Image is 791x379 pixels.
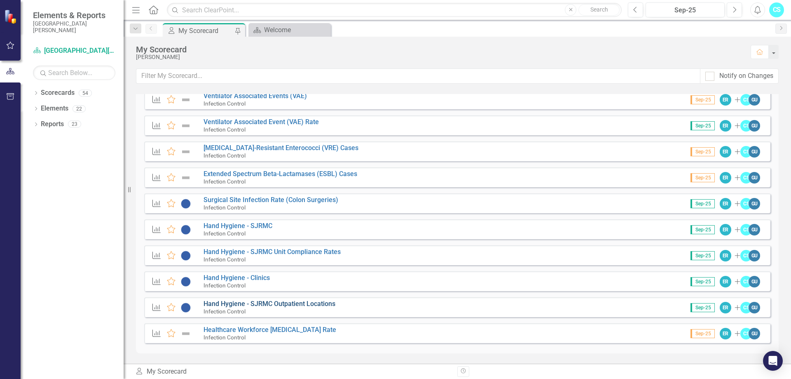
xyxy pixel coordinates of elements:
[749,250,760,261] div: GU
[4,9,19,24] img: ClearPoint Strategy
[79,89,92,97] div: 54
[136,45,742,54] div: My Scorecard
[41,120,64,129] a: Reports
[250,25,329,35] a: Welcome
[763,351,783,371] div: Open Intercom Messenger
[33,10,115,20] span: Elements & Reports
[167,3,622,17] input: Search ClearPoint...
[204,326,336,334] a: Healthcare Workforce [MEDICAL_DATA] Rate
[720,328,731,339] div: ER
[740,250,752,261] div: CS
[690,95,715,104] span: Sep-25
[749,276,760,287] div: GU
[720,276,731,287] div: ER
[33,46,115,56] a: [GEOGRAPHIC_DATA][PERSON_NAME]
[740,120,752,132] div: CS
[648,5,722,15] div: Sep-25
[204,204,246,211] small: Infection Control
[180,173,191,183] img: Not Defined
[180,225,191,235] img: No Information
[180,95,191,105] img: Not Defined
[33,66,115,80] input: Search Below...
[204,334,246,341] small: Infection Control
[204,248,341,256] a: Hand Hygiene - SJRMC Unit Compliance Rates
[749,172,760,184] div: GU
[33,20,115,34] small: [GEOGRAPHIC_DATA][PERSON_NAME]
[719,71,773,81] div: Notify on Changes
[690,251,715,260] span: Sep-25
[204,282,246,289] small: Infection Control
[749,120,760,132] div: GU
[204,118,319,126] a: Ventilator Associated Event (VAE) Rate
[68,121,81,128] div: 23
[749,302,760,313] div: GU
[180,147,191,157] img: Not Defined
[690,121,715,130] span: Sep-25
[720,198,731,210] div: ER
[178,26,233,36] div: My Scorecard
[740,328,752,339] div: CS
[204,92,307,100] a: Ventilator Associated Events (VAE)
[690,303,715,312] span: Sep-25
[180,251,191,261] img: No Information
[204,308,246,315] small: Infection Control
[769,2,784,17] button: CS
[740,276,752,287] div: CS
[578,4,620,16] button: Search
[41,104,68,113] a: Elements
[204,100,246,107] small: Infection Control
[749,146,760,158] div: GU
[590,6,608,13] span: Search
[720,146,731,158] div: ER
[204,230,246,237] small: Infection Control
[204,144,358,152] a: [MEDICAL_DATA]-Resistant Enterococci (VRE) Cases
[720,94,731,106] div: ER
[264,25,329,35] div: Welcome
[180,303,191,313] img: No Information
[740,302,752,313] div: CS
[180,199,191,209] img: No Information
[749,198,760,210] div: GU
[204,256,246,263] small: Infection Control
[749,94,760,106] div: GU
[740,146,752,158] div: CS
[690,277,715,286] span: Sep-25
[646,2,725,17] button: Sep-25
[740,198,752,210] div: CS
[180,329,191,339] img: Not Defined
[690,329,715,338] span: Sep-25
[690,199,715,208] span: Sep-25
[740,224,752,235] div: CS
[720,302,731,313] div: ER
[720,120,731,132] div: ER
[204,152,246,159] small: Infection Control
[690,147,715,156] span: Sep-25
[41,88,75,98] a: Scorecards
[204,300,335,308] a: Hand Hygiene - SJRMC Outpatient Locations
[73,105,86,112] div: 22
[204,178,246,185] small: Infection Control
[740,94,752,106] div: CS
[690,225,715,234] span: Sep-25
[136,54,742,60] div: [PERSON_NAME]
[204,126,246,133] small: Infection Control
[690,173,715,182] span: Sep-25
[204,274,270,282] a: Hand Hygiene - Clinics
[204,170,357,178] a: Extended Spectrum Beta-Lactamases (ESBL) Cases
[204,222,272,230] a: Hand Hygiene - SJRMC
[740,172,752,184] div: CS
[749,328,760,339] div: GU
[136,68,700,84] input: Filter My Scorecard...
[720,224,731,235] div: ER
[180,121,191,131] img: Not Defined
[749,224,760,235] div: GU
[720,250,731,261] div: ER
[720,172,731,184] div: ER
[135,367,451,377] div: My Scorecard
[180,277,191,287] img: No Information
[204,196,338,204] a: Surgical Site Infection Rate (Colon Surgeries)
